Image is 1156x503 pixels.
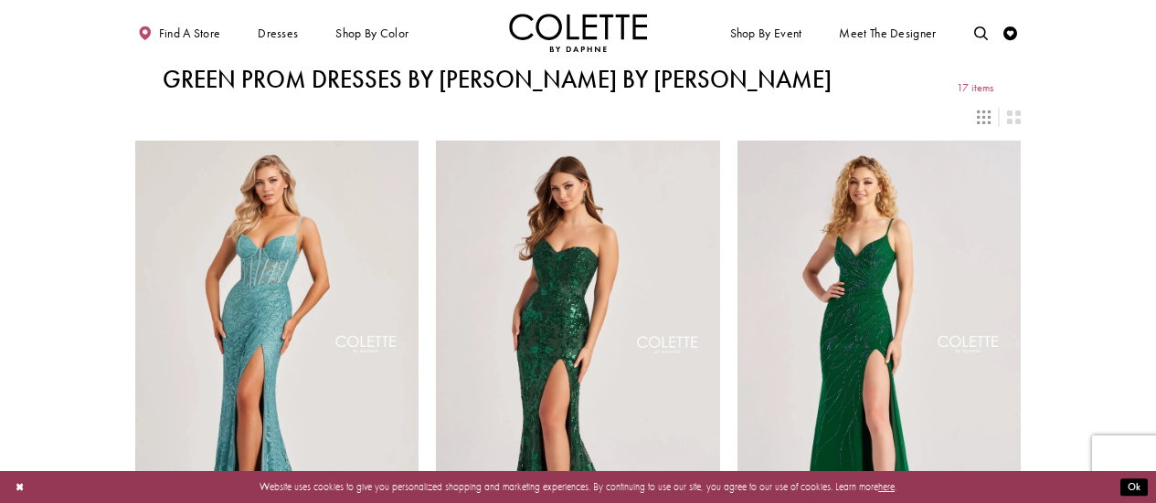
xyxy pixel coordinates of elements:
div: Layout Controls [126,101,1029,131]
p: Website uses cookies to give you personalized shopping and marketing experiences. By continuing t... [100,477,1056,496]
span: 17 items [957,82,993,94]
span: Switch layout to 2 columns [1007,110,1021,124]
a: here [878,480,895,493]
a: Meet the designer [836,14,940,52]
a: Find a store [135,14,224,52]
h1: Green Prom Dresses by [PERSON_NAME] by [PERSON_NAME] [163,66,832,93]
span: Meet the designer [839,26,936,40]
span: Dresses [258,26,298,40]
span: Shop by color [333,14,412,52]
a: Check Wishlist [1001,14,1022,52]
a: Toggle search [970,14,992,52]
span: Find a store [159,26,221,40]
a: Visit Home Page [509,14,648,52]
img: Colette by Daphne [509,14,648,52]
button: Submit Dialog [1120,478,1148,496]
span: Shop By Event [730,26,802,40]
button: Close Dialog [8,475,31,499]
span: Shop by color [335,26,408,40]
span: Dresses [254,14,302,52]
span: Shop By Event [726,14,805,52]
span: Switch layout to 3 columns [977,110,991,124]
